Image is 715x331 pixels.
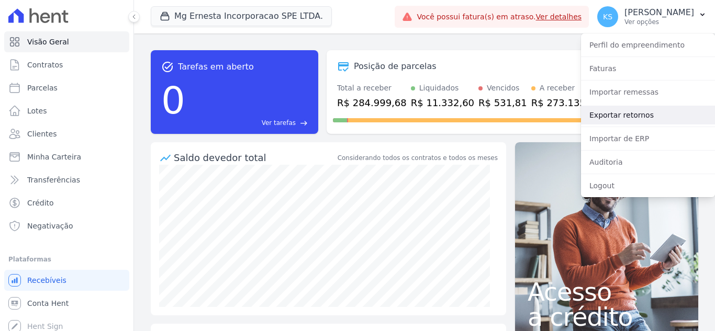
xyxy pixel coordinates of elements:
[161,61,174,73] span: task_alt
[189,118,308,128] a: Ver tarefas east
[624,7,694,18] p: [PERSON_NAME]
[581,176,715,195] a: Logout
[528,304,686,329] span: a crédito
[338,153,498,163] div: Considerando todos os contratos e todos os meses
[417,12,582,22] span: Você possui fatura(s) em atraso.
[27,152,81,162] span: Minha Carteira
[624,18,694,26] p: Ver opções
[174,151,336,165] div: Saldo devedor total
[4,146,129,167] a: Minha Carteira
[536,13,582,21] a: Ver detalhes
[581,59,715,78] a: Faturas
[4,31,129,52] a: Visão Geral
[27,275,66,286] span: Recebíveis
[4,215,129,236] a: Negativação
[27,198,54,208] span: Crédito
[4,270,129,291] a: Recebíveis
[581,36,715,54] a: Perfil do empreendimento
[262,118,296,128] span: Ver tarefas
[337,96,407,110] div: R$ 284.999,68
[151,6,332,26] button: Mg Ernesta Incorporacao SPE LTDA.
[4,100,129,121] a: Lotes
[8,253,125,266] div: Plataformas
[337,83,407,94] div: Total a receber
[300,119,308,127] span: east
[27,83,58,93] span: Parcelas
[478,96,527,110] div: R$ 531,81
[487,83,519,94] div: Vencidos
[354,60,437,73] div: Posição de parcelas
[603,13,612,20] span: KS
[4,54,129,75] a: Contratos
[27,129,57,139] span: Clientes
[27,60,63,70] span: Contratos
[589,2,715,31] button: KS [PERSON_NAME] Ver opções
[4,293,129,314] a: Conta Hent
[4,123,129,144] a: Clientes
[27,106,47,116] span: Lotes
[27,175,80,185] span: Transferências
[27,298,69,309] span: Conta Hent
[27,37,69,47] span: Visão Geral
[531,96,601,110] div: R$ 273.135,27
[161,73,185,128] div: 0
[4,169,129,190] a: Transferências
[540,83,575,94] div: A receber
[178,61,254,73] span: Tarefas em aberto
[4,77,129,98] a: Parcelas
[4,192,129,213] a: Crédito
[581,106,715,124] a: Exportar retornos
[581,153,715,172] a: Auditoria
[411,96,474,110] div: R$ 11.332,60
[581,83,715,101] a: Importar remessas
[581,129,715,148] a: Importar de ERP
[528,279,686,304] span: Acesso
[27,221,73,231] span: Negativação
[419,83,459,94] div: Liquidados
